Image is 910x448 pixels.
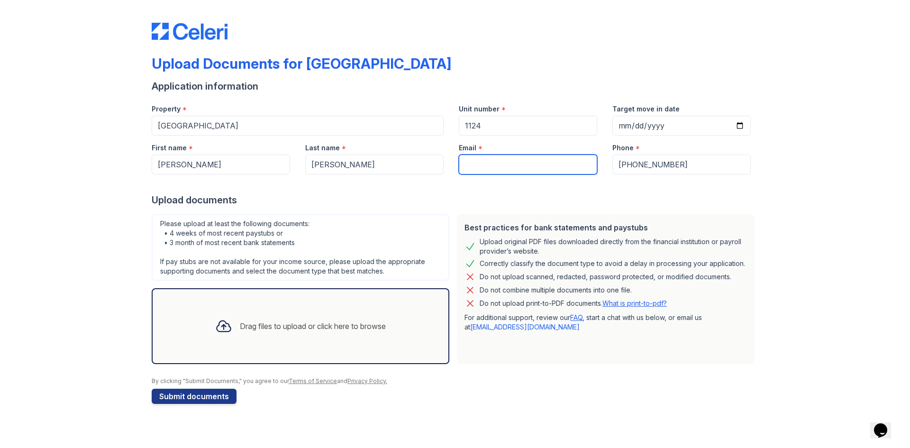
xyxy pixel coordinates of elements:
[152,143,187,153] label: First name
[612,104,680,114] label: Target move in date
[152,377,758,385] div: By clicking "Submit Documents," you agree to our and
[480,271,731,283] div: Do not upload scanned, redacted, password protected, or modified documents.
[152,80,758,93] div: Application information
[459,104,500,114] label: Unit number
[152,55,451,72] div: Upload Documents for [GEOGRAPHIC_DATA]
[480,258,745,269] div: Correctly classify the document type to avoid a delay in processing your application.
[347,377,387,384] a: Privacy Policy.
[464,313,747,332] p: For additional support, review our , start a chat with us below, or email us at
[870,410,901,439] iframe: chat widget
[152,193,758,207] div: Upload documents
[459,143,476,153] label: Email
[480,284,632,296] div: Do not combine multiple documents into one file.
[152,23,227,40] img: CE_Logo_Blue-a8612792a0a2168367f1c8372b55b34899dd931a85d93a1a3d3e32e68fde9ad4.png
[480,299,667,308] p: Do not upload print-to-PDF documents.
[152,214,449,281] div: Please upload at least the following documents: • 4 weeks of most recent paystubs or • 3 month of...
[480,237,747,256] div: Upload original PDF files downloaded directly from the financial institution or payroll provider’...
[152,104,181,114] label: Property
[305,143,340,153] label: Last name
[470,323,580,331] a: [EMAIL_ADDRESS][DOMAIN_NAME]
[152,389,237,404] button: Submit documents
[612,143,634,153] label: Phone
[240,320,386,332] div: Drag files to upload or click here to browse
[602,299,667,307] a: What is print-to-pdf?
[289,377,337,384] a: Terms of Service
[464,222,747,233] div: Best practices for bank statements and paystubs
[570,313,582,321] a: FAQ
